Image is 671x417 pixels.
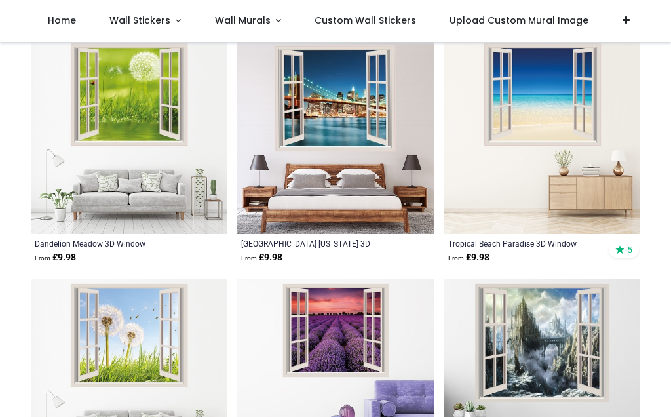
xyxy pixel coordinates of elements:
span: Wall Murals [215,14,271,27]
span: From [35,254,50,262]
a: [GEOGRAPHIC_DATA] [US_STATE] 3D Window [241,238,392,248]
span: From [241,254,257,262]
span: 5 [627,244,632,256]
span: From [448,254,464,262]
span: Upload Custom Mural Image [450,14,588,27]
strong: £ 9.98 [35,251,76,264]
img: Brooklyn Bridge New York 3D Window Wall Sticker [237,38,433,234]
img: Dandelion Meadow 3D Window Wall Sticker [31,38,227,234]
strong: £ 9.98 [241,251,282,264]
span: Home [48,14,76,27]
a: Tropical Beach Paradise 3D Window [448,238,599,248]
span: Custom Wall Stickers [315,14,416,27]
img: Tropical Beach Paradise 3D Window Wall Sticker [444,38,640,234]
a: Dandelion Meadow 3D Window [35,238,185,248]
strong: £ 9.98 [448,251,489,264]
span: Wall Stickers [109,14,170,27]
